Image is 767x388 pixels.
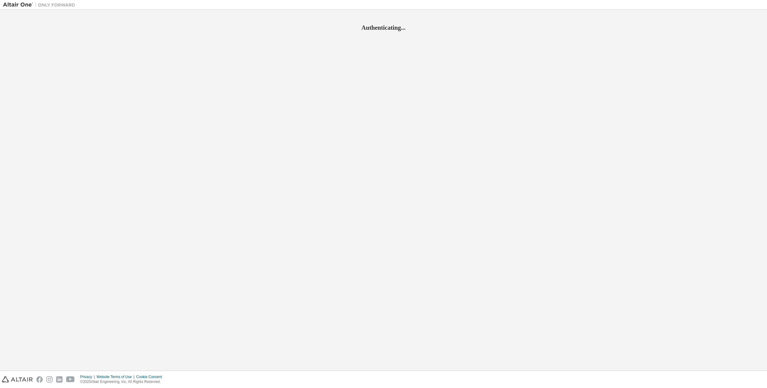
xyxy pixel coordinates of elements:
[2,376,33,383] img: altair_logo.svg
[56,376,63,383] img: linkedin.svg
[3,2,78,8] img: Altair One
[3,24,764,32] h2: Authenticating...
[80,374,96,379] div: Privacy
[46,376,53,383] img: instagram.svg
[96,374,136,379] div: Website Terms of Use
[36,376,43,383] img: facebook.svg
[66,376,75,383] img: youtube.svg
[136,374,165,379] div: Cookie Consent
[80,379,166,384] p: © 2025 Altair Engineering, Inc. All Rights Reserved.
